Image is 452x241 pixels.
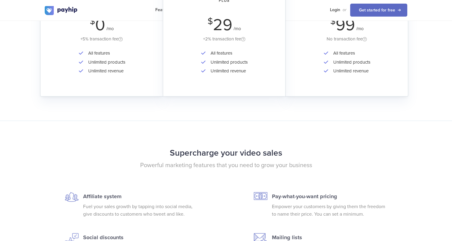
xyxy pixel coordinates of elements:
[208,67,248,75] li: Unlimited revenue
[294,35,399,43] div: No transaction fee
[234,26,241,31] span: /mo
[254,192,267,200] img: pwyw-icon.svg
[356,26,364,31] span: /mo
[330,49,370,58] li: All features
[336,15,355,35] span: 99
[208,49,248,58] li: All features
[213,15,232,35] span: 29
[85,49,125,58] li: All features
[155,7,175,12] span: Features
[208,18,213,25] span: $
[83,203,201,218] p: Fuel your sales growth by tapping into social media, give discounts to customers who tweet and like.
[208,58,248,67] li: Unlimited products
[83,192,201,201] p: Affiliate system
[49,35,154,43] div: +5% transaction fee
[172,35,277,43] div: +2% transaction fee
[330,67,370,75] li: Unlimited revenue
[45,161,407,170] p: Powerful marketing features that you need to grow your business
[45,145,407,161] h2: Supercharge your video sales
[350,4,407,17] a: Get started for free
[85,67,125,75] li: Unlimited revenue
[106,26,114,31] span: /mo
[65,192,79,201] img: affiliate-icon.svg
[272,203,390,218] p: Empower your customers by giving them the freedom to name their price. You can set a minimum.
[85,58,125,67] li: Unlimited products
[330,58,370,67] li: Unlimited products
[45,6,78,15] img: logo.svg
[90,18,95,25] span: $
[272,192,390,201] p: Pay-what-you-want pricing
[330,18,336,25] span: $
[95,15,105,35] span: 0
